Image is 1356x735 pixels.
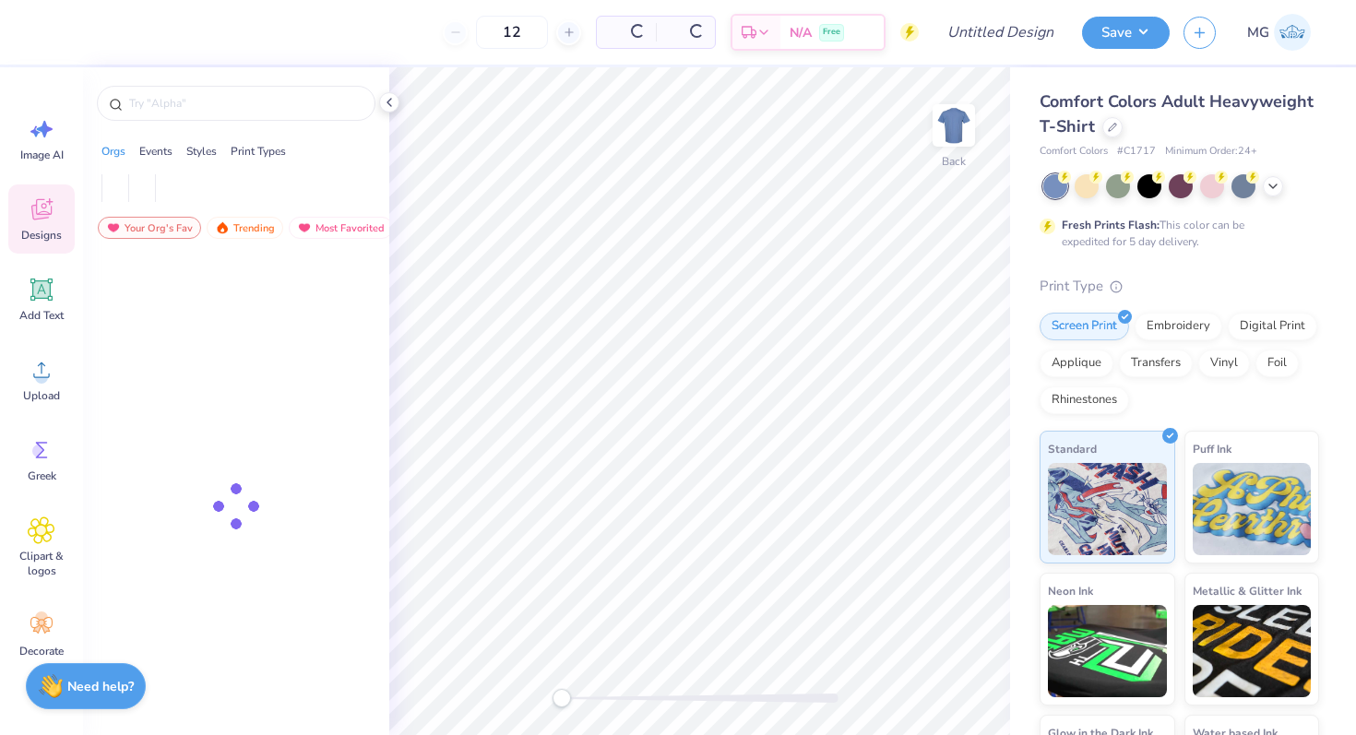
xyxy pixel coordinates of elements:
div: Back [942,153,966,170]
span: Image AI [20,148,64,162]
div: Trending [207,217,283,239]
span: Free [823,26,840,39]
div: Rhinestones [1040,386,1129,414]
div: Screen Print [1040,313,1129,340]
div: This color can be expedited for 5 day delivery. [1062,217,1289,250]
img: Puff Ink [1193,463,1312,555]
span: N/A [790,23,812,42]
button: Save [1082,17,1170,49]
span: Add Text [19,308,64,323]
div: Events [139,143,172,160]
span: Metallic & Glitter Ink [1193,581,1302,600]
img: Mikah Giles [1274,14,1311,51]
span: Comfort Colors Adult Heavyweight T-Shirt [1040,90,1314,137]
div: Print Types [231,143,286,160]
div: Styles [186,143,217,160]
span: MG [1247,22,1269,43]
img: trending.gif [215,221,230,234]
img: most_fav.gif [106,221,121,234]
span: Designs [21,228,62,243]
span: Standard [1048,439,1097,458]
div: Applique [1040,350,1113,377]
div: Orgs [101,143,125,160]
div: Accessibility label [553,689,571,707]
a: MG [1239,14,1319,51]
input: Untitled Design [933,14,1068,51]
img: Standard [1048,463,1167,555]
span: Neon Ink [1048,581,1093,600]
strong: Need help? [67,678,134,695]
span: Upload [23,388,60,403]
div: Transfers [1119,350,1193,377]
span: Clipart & logos [11,549,72,578]
div: Digital Print [1228,313,1317,340]
span: Puff Ink [1193,439,1231,458]
span: Decorate [19,644,64,658]
img: Metallic & Glitter Ink [1193,605,1312,697]
img: Back [935,107,972,144]
input: – – [476,16,548,49]
div: Most Favorited [289,217,393,239]
span: # C1717 [1117,144,1156,160]
strong: Fresh Prints Flash: [1062,218,1160,232]
img: Neon Ink [1048,605,1167,697]
img: most_fav.gif [297,221,312,234]
span: Minimum Order: 24 + [1165,144,1257,160]
div: Vinyl [1198,350,1250,377]
input: Try "Alpha" [127,94,363,113]
span: Greek [28,468,56,483]
div: Embroidery [1135,313,1222,340]
div: Your Org's Fav [98,217,201,239]
div: Foil [1255,350,1299,377]
span: Comfort Colors [1040,144,1108,160]
div: Print Type [1040,276,1319,297]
